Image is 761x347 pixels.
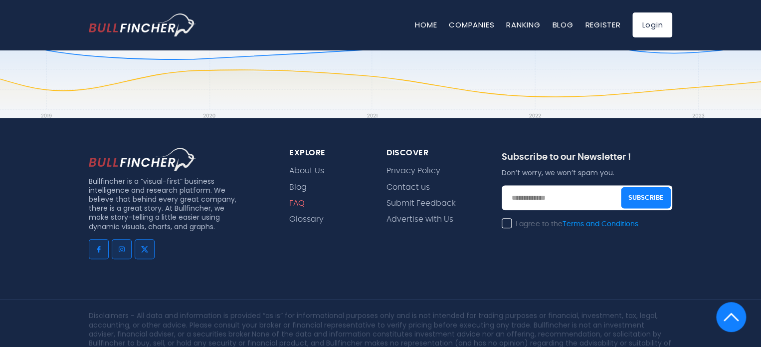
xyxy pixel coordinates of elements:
[89,239,109,259] a: Go to facebook
[502,168,672,177] p: Don’t worry, we won’t spam you.
[502,235,653,274] iframe: reCAPTCHA
[89,13,196,36] a: Go to homepage
[621,187,671,209] button: Subscribe
[289,148,363,158] div: explore
[502,152,672,168] div: Subscribe to our Newsletter !
[289,199,305,208] a: FAQ
[415,19,437,30] a: Home
[506,19,540,30] a: Ranking
[632,12,672,37] a: Login
[135,239,155,259] a: Go to twitter
[449,19,494,30] a: Companies
[386,148,478,158] div: Discover
[386,199,456,208] a: Submit Feedback
[89,13,196,36] img: bullfincher logo
[289,166,324,176] a: About Us
[585,19,620,30] a: Register
[112,239,132,259] a: Go to instagram
[386,215,453,224] a: Advertise with Us
[552,19,573,30] a: Blog
[289,183,307,192] a: Blog
[502,220,638,229] label: I agree to the
[89,177,240,231] p: Bullfincher is a “visual-first” business intelligence and research platform. We believe that behi...
[386,166,440,176] a: Privacy Policy
[89,148,196,171] img: footer logo
[289,215,324,224] a: Glossary
[386,183,430,192] a: Contact us
[562,221,638,228] a: Terms and Conditions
